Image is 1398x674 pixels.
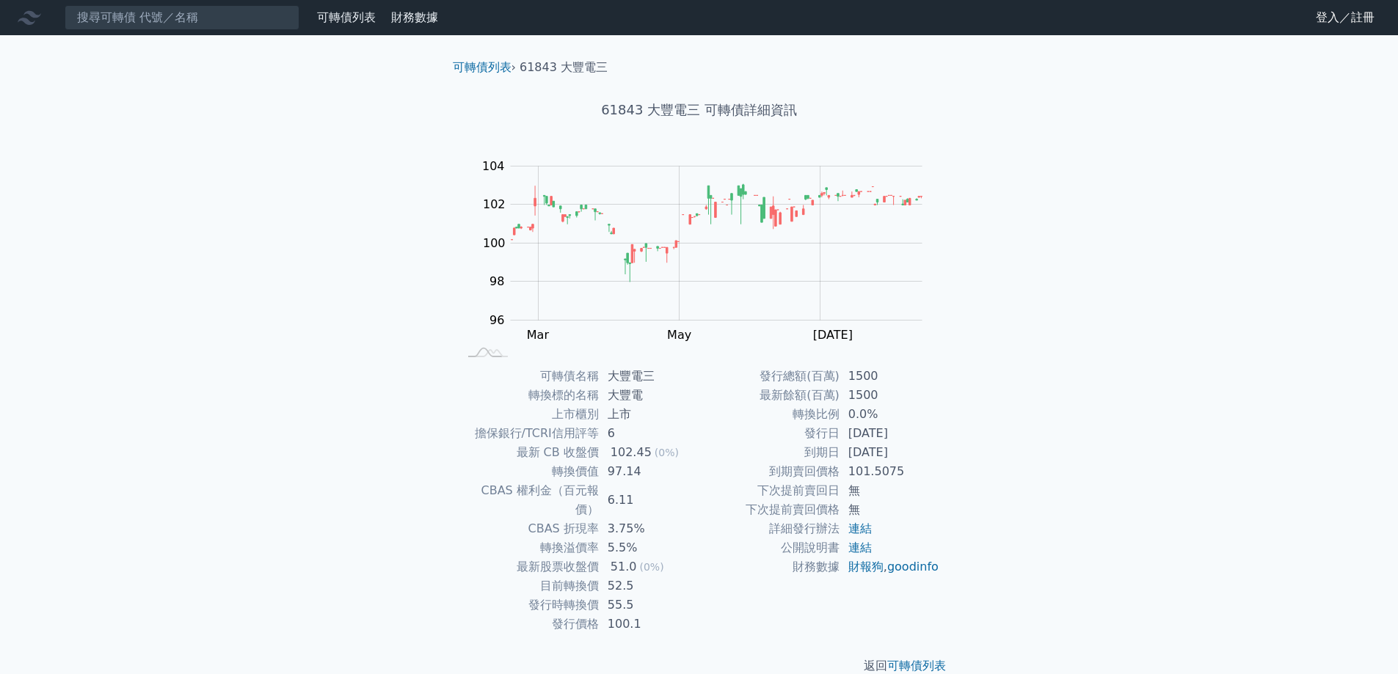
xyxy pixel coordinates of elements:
td: 大豐電三 [599,367,699,386]
a: 可轉債列表 [453,60,511,74]
tspan: Mar [527,328,550,342]
input: 搜尋可轉債 代號／名稱 [65,5,299,30]
td: 發行日 [699,424,840,443]
tspan: 100 [483,236,506,250]
td: 發行時轉換價 [459,596,599,615]
td: 最新股票收盤價 [459,557,599,576]
td: 到期日 [699,443,840,462]
a: 財報狗 [848,560,884,574]
td: 發行總額(百萬) [699,367,840,386]
td: [DATE] [840,443,940,462]
td: 下次提前賣回日 [699,481,840,500]
span: (0%) [639,561,663,573]
a: 連結 [848,541,872,554]
td: 到期賣回價格 [699,462,840,481]
td: 轉換溢價率 [459,538,599,557]
a: 登入／註冊 [1304,6,1386,29]
div: 51.0 [608,557,640,576]
td: 轉換比例 [699,405,840,424]
td: 上市 [599,405,699,424]
td: CBAS 權利金（百元報價） [459,481,599,519]
td: 發行價格 [459,615,599,634]
div: 102.45 [608,443,655,462]
g: Chart [475,159,944,342]
tspan: 98 [489,274,504,288]
tspan: 96 [489,313,504,327]
td: 最新 CB 收盤價 [459,443,599,462]
tspan: [DATE] [813,328,853,342]
td: 公開說明書 [699,538,840,557]
td: 1500 [840,367,940,386]
td: CBAS 折現率 [459,519,599,538]
td: 5.5% [599,538,699,557]
td: 最新餘額(百萬) [699,386,840,405]
td: 無 [840,481,940,500]
td: 大豐電 [599,386,699,405]
td: 擔保銀行/TCRI信用評等 [459,424,599,443]
a: goodinfo [887,560,939,574]
td: 0.0% [840,405,940,424]
td: 52.5 [599,576,699,596]
td: 下次提前賣回價格 [699,500,840,519]
td: 100.1 [599,615,699,634]
td: 轉換標的名稱 [459,386,599,405]
td: 1500 [840,386,940,405]
td: 6 [599,424,699,443]
td: 轉換價值 [459,462,599,481]
a: 財務數據 [391,10,438,24]
span: (0%) [655,447,679,458]
tspan: May [667,328,691,342]
td: 可轉債名稱 [459,367,599,386]
td: 97.14 [599,462,699,481]
td: 55.5 [599,596,699,615]
li: 61843 大豐電三 [520,59,608,76]
td: 詳細發行辦法 [699,519,840,538]
tspan: 102 [483,197,506,211]
td: [DATE] [840,424,940,443]
td: 3.75% [599,519,699,538]
td: 目前轉換價 [459,576,599,596]
a: 可轉債列表 [887,659,946,673]
td: 6.11 [599,481,699,519]
a: 可轉債列表 [317,10,376,24]
li: › [453,59,516,76]
td: 101.5075 [840,462,940,481]
td: 財務數據 [699,557,840,576]
a: 連結 [848,521,872,535]
td: 無 [840,500,940,519]
tspan: 104 [482,159,505,173]
h1: 61843 大豐電三 可轉債詳細資訊 [441,100,958,120]
td: 上市櫃別 [459,405,599,424]
td: , [840,557,940,576]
